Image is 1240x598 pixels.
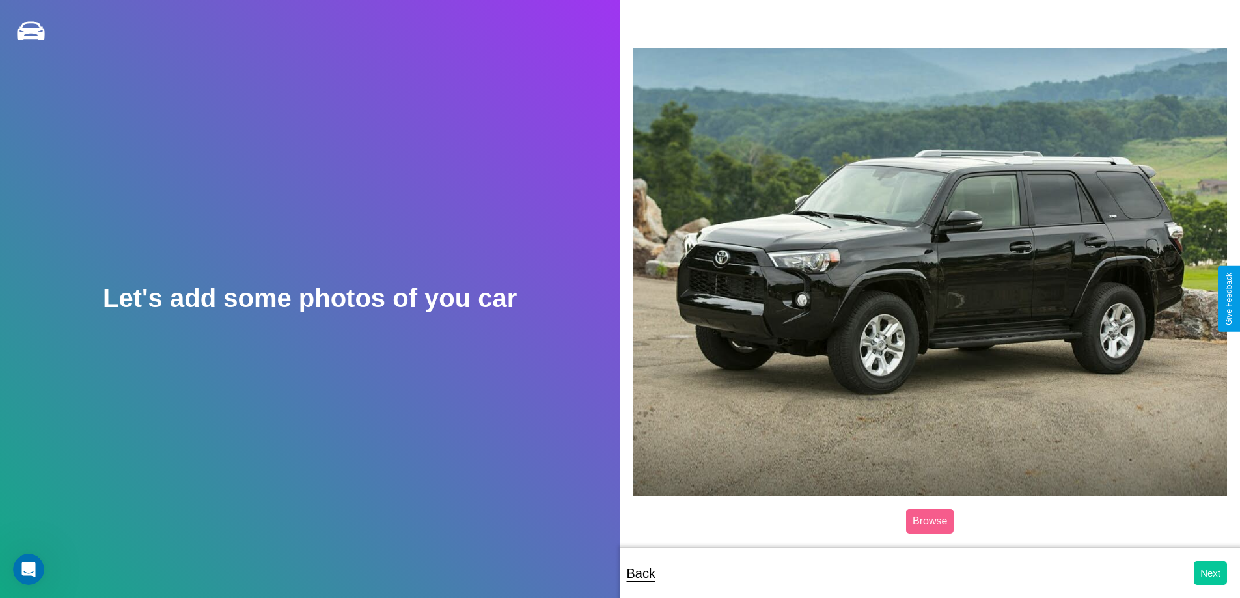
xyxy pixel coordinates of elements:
button: Next [1194,561,1227,585]
label: Browse [906,509,954,534]
h2: Let's add some photos of you car [103,284,517,313]
div: Give Feedback [1224,273,1233,325]
iframe: Intercom live chat [13,554,44,585]
p: Back [627,562,655,585]
img: posted [633,48,1228,495]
